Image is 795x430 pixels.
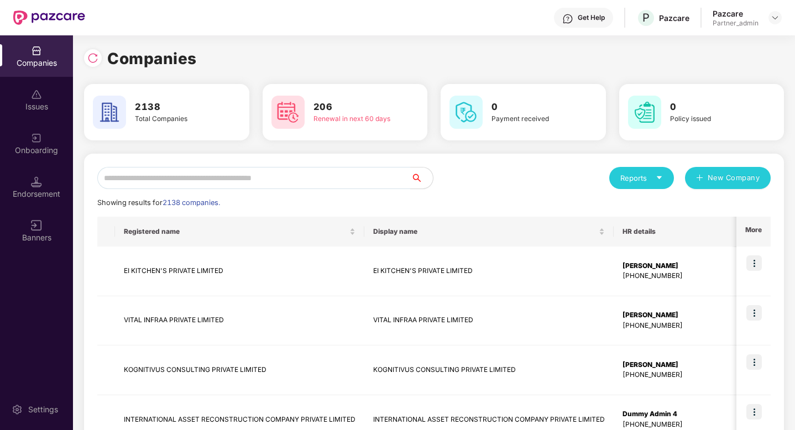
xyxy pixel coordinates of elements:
[771,13,780,22] img: svg+xml;base64,PHN2ZyBpZD0iRHJvcGRvd24tMzJ4MzIiIHhtbG5zPSJodHRwOi8vd3d3LnczLm9yZy8yMDAwL3N2ZyIgd2...
[708,172,760,183] span: New Company
[12,404,23,415] img: svg+xml;base64,PHN2ZyBpZD0iU2V0dGluZy0yMHgyMCIgeG1sbnM9Imh0dHA6Ly93d3cudzMub3JnLzIwMDAvc3ZnIiB3aW...
[685,167,771,189] button: plusNew Company
[271,96,305,129] img: svg+xml;base64,PHN2ZyB4bWxucz0iaHR0cDovL3d3dy53My5vcmcvMjAwMC9zdmciIHdpZHRoPSI2MCIgaGVpZ2h0PSI2MC...
[13,11,85,25] img: New Pazcare Logo
[696,174,703,183] span: plus
[87,53,98,64] img: svg+xml;base64,PHN2ZyBpZD0iUmVsb2FkLTMyeDMyIiB4bWxucz0iaHR0cDovL3d3dy53My5vcmcvMjAwMC9zdmciIHdpZH...
[623,409,736,419] div: Dummy Admin 4
[614,217,745,247] th: HR details
[31,176,42,187] img: svg+xml;base64,PHN2ZyB3aWR0aD0iMTQuNSIgaGVpZ2h0PSIxNC41IiB2aWV3Qm94PSIwIDAgMTYgMTYiIGZpbGw9Im5vbm...
[562,13,573,24] img: svg+xml;base64,PHN2ZyBpZD0iSGVscC0zMngzMiIgeG1sbnM9Imh0dHA6Ly93d3cudzMub3JnLzIwMDAvc3ZnIiB3aWR0aD...
[115,247,364,296] td: EI KITCHEN'S PRIVATE LIMITED
[115,296,364,346] td: VITAL INFRAA PRIVATE LIMITED
[373,227,597,236] span: Display name
[313,100,396,114] h3: 206
[115,345,364,395] td: KOGNITIVUS CONSULTING PRIVATE LIMITED
[135,114,217,124] div: Total Companies
[31,133,42,144] img: svg+xml;base64,PHN2ZyB3aWR0aD0iMjAiIGhlaWdodD0iMjAiIHZpZXdCb3g9IjAgMCAyMCAyMCIgZmlsbD0ibm9uZSIgeG...
[449,96,483,129] img: svg+xml;base64,PHN2ZyB4bWxucz0iaHR0cDovL3d3dy53My5vcmcvMjAwMC9zdmciIHdpZHRoPSI2MCIgaGVpZ2h0PSI2MC...
[313,114,396,124] div: Renewal in next 60 days
[642,11,650,24] span: P
[623,370,736,380] div: [PHONE_NUMBER]
[623,321,736,331] div: [PHONE_NUMBER]
[31,45,42,56] img: svg+xml;base64,PHN2ZyBpZD0iQ29tcGFuaWVzIiB4bWxucz0iaHR0cDovL3d3dy53My5vcmcvMjAwMC9zdmciIHdpZHRoPS...
[107,46,197,71] h1: Companies
[623,419,736,430] div: [PHONE_NUMBER]
[670,114,752,124] div: Policy issued
[410,174,433,182] span: search
[659,13,689,23] div: Pazcare
[713,8,759,19] div: Pazcare
[491,100,574,114] h3: 0
[746,404,762,419] img: icon
[623,271,736,281] div: [PHONE_NUMBER]
[578,13,605,22] div: Get Help
[31,220,42,231] img: svg+xml;base64,PHN2ZyB3aWR0aD0iMTYiIGhlaWdodD0iMTYiIHZpZXdCb3g9IjAgMCAxNiAxNiIgZmlsbD0ibm9uZSIgeG...
[623,261,736,271] div: [PERSON_NAME]
[746,354,762,370] img: icon
[93,96,126,129] img: svg+xml;base64,PHN2ZyB4bWxucz0iaHR0cDovL3d3dy53My5vcmcvMjAwMC9zdmciIHdpZHRoPSI2MCIgaGVpZ2h0PSI2MC...
[364,247,614,296] td: EI KITCHEN'S PRIVATE LIMITED
[364,345,614,395] td: KOGNITIVUS CONSULTING PRIVATE LIMITED
[124,227,347,236] span: Registered name
[628,96,661,129] img: svg+xml;base64,PHN2ZyB4bWxucz0iaHR0cDovL3d3dy53My5vcmcvMjAwMC9zdmciIHdpZHRoPSI2MCIgaGVpZ2h0PSI2MC...
[135,100,217,114] h3: 2138
[736,217,771,247] th: More
[25,404,61,415] div: Settings
[115,217,364,247] th: Registered name
[163,198,220,207] span: 2138 companies.
[620,172,663,183] div: Reports
[364,217,614,247] th: Display name
[746,305,762,321] img: icon
[623,360,736,370] div: [PERSON_NAME]
[410,167,433,189] button: search
[491,114,574,124] div: Payment received
[97,198,220,207] span: Showing results for
[746,255,762,271] img: icon
[670,100,752,114] h3: 0
[623,310,736,321] div: [PERSON_NAME]
[713,19,759,28] div: Partner_admin
[364,296,614,346] td: VITAL INFRAA PRIVATE LIMITED
[656,174,663,181] span: caret-down
[31,89,42,100] img: svg+xml;base64,PHN2ZyBpZD0iSXNzdWVzX2Rpc2FibGVkIiB4bWxucz0iaHR0cDovL3d3dy53My5vcmcvMjAwMC9zdmciIH...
